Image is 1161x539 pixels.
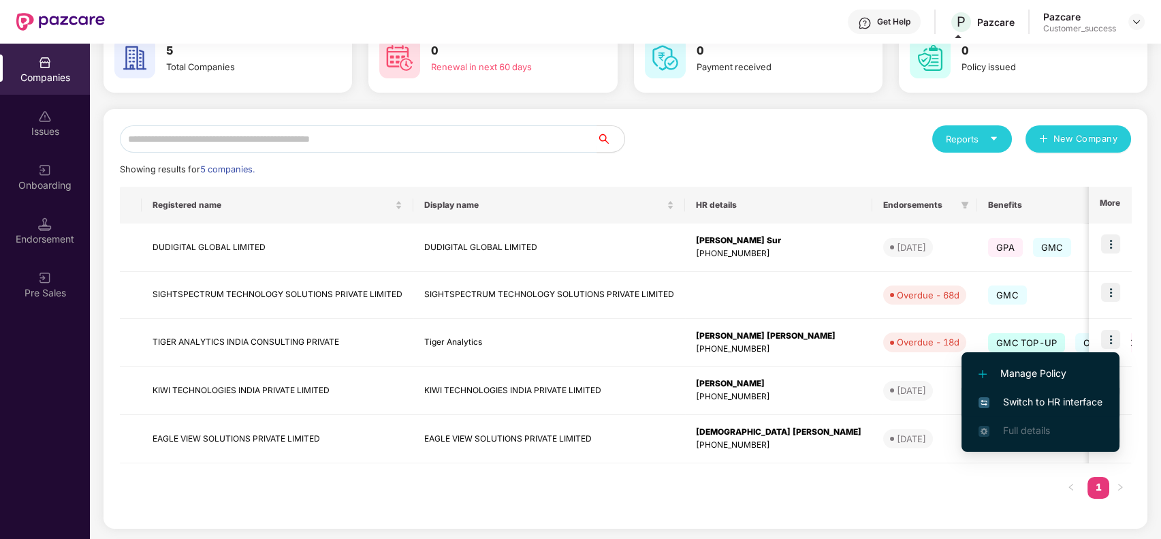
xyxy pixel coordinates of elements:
[1089,187,1131,224] th: More
[142,272,413,319] td: SIGHTSPECTRUM TECHNOLOGY SOLUTIONS PRIVATE LIMITED
[424,200,664,211] span: Display name
[979,426,989,437] img: svg+xml;base64,PHN2ZyB4bWxucz0iaHR0cDovL3d3dy53My5vcmcvMjAwMC9zdmciIHdpZHRoPSIxNi4zNjMiIGhlaWdodD...
[38,217,52,231] img: svg+xml;base64,PHN2ZyB3aWR0aD0iMTQuNSIgaGVpZ2h0PSIxNC41IiB2aWV3Qm94PSIwIDAgMTYgMTYiIGZpbGw9Im5vbm...
[897,335,959,349] div: Overdue - 18d
[413,187,685,224] th: Display name
[988,333,1065,352] span: GMC TOP-UP
[431,60,579,74] div: Renewal in next 60 days
[979,397,989,408] img: svg+xml;base64,PHN2ZyB4bWxucz0iaHR0cDovL3d3dy53My5vcmcvMjAwMC9zdmciIHdpZHRoPSIxNiIgaGVpZ2h0PSIxNi...
[697,60,844,74] div: Payment received
[1109,477,1131,499] li: Next Page
[685,187,872,224] th: HR details
[431,42,579,60] h3: 0
[379,37,420,78] img: svg+xml;base64,PHN2ZyB4bWxucz0iaHR0cDovL3d3dy53My5vcmcvMjAwMC9zdmciIHdpZHRoPSI2MCIgaGVpZ2h0PSI2MC...
[1087,477,1109,499] li: 1
[877,16,910,27] div: Get Help
[1053,132,1118,146] span: New Company
[1087,477,1109,497] a: 1
[1067,483,1075,491] span: left
[979,366,1102,381] span: Manage Policy
[413,272,685,319] td: SIGHTSPECTRUM TECHNOLOGY SOLUTIONS PRIVATE LIMITED
[979,370,987,378] img: svg+xml;base64,PHN2ZyB4bWxucz0iaHR0cDovL3d3dy53My5vcmcvMjAwMC9zdmciIHdpZHRoPSIxMi4yMDEiIGhlaWdodD...
[961,201,969,209] span: filter
[696,343,861,356] div: [PHONE_NUMBER]
[1043,23,1116,34] div: Customer_success
[988,286,1027,305] span: GMC
[1131,16,1142,27] img: svg+xml;base64,PHN2ZyBpZD0iRHJvcGRvd24tMzJ4MzIiIHhtbG5zPSJodHRwOi8vd3d3LnczLm9yZy8yMDAwL3N2ZyIgd2...
[38,56,52,70] img: svg+xml;base64,PHN2ZyBpZD0iQ29tcGFuaWVzIiB4bWxucz0iaHR0cDovL3d3dy53My5vcmcvMjAwMC9zdmciIHdpZHRoPS...
[1033,238,1072,257] span: GMC
[696,426,861,439] div: [DEMOGRAPHIC_DATA] [PERSON_NAME]
[1060,477,1082,499] li: Previous Page
[696,390,861,403] div: [PHONE_NUMBER]
[413,319,685,367] td: Tiger Analytics
[883,200,955,211] span: Endorsements
[142,415,413,463] td: EAGLE VIEW SOLUTIONS PRIVATE LIMITED
[696,234,861,247] div: [PERSON_NAME] Sur
[1060,477,1082,499] button: left
[1101,234,1120,253] img: icon
[166,42,314,60] h3: 5
[897,384,926,397] div: [DATE]
[696,439,861,452] div: [PHONE_NUMBER]
[200,164,255,174] span: 5 companies.
[696,330,861,343] div: [PERSON_NAME] [PERSON_NAME]
[961,60,1109,74] div: Policy issued
[645,37,686,78] img: svg+xml;base64,PHN2ZyB4bWxucz0iaHR0cDovL3d3dy53My5vcmcvMjAwMC9zdmciIHdpZHRoPSI2MCIgaGVpZ2h0PSI2MC...
[142,224,413,272] td: DUDIGITAL GLOBAL LIMITED
[142,367,413,415] td: KIWI TECHNOLOGIES INDIA PRIVATE LIMITED
[979,395,1102,410] span: Switch to HR interface
[1003,425,1050,436] span: Full details
[413,367,685,415] td: KIWI TECHNOLOGIES INDIA PRIVATE LIMITED
[697,42,844,60] h3: 0
[977,16,1015,29] div: Pazcare
[1101,283,1120,302] img: icon
[1109,477,1131,499] button: right
[946,132,998,146] div: Reports
[597,134,624,144] span: search
[597,125,625,153] button: search
[897,241,926,254] div: [DATE]
[38,164,52,177] img: svg+xml;base64,PHN2ZyB3aWR0aD0iMjAiIGhlaWdodD0iMjAiIHZpZXdCb3g9IjAgMCAyMCAyMCIgZmlsbD0ibm9uZSIgeG...
[38,110,52,123] img: svg+xml;base64,PHN2ZyBpZD0iSXNzdWVzX2Rpc2FibGVkIiB4bWxucz0iaHR0cDovL3d3dy53My5vcmcvMjAwMC9zdmciIH...
[114,37,155,78] img: svg+xml;base64,PHN2ZyB4bWxucz0iaHR0cDovL3d3dy53My5vcmcvMjAwMC9zdmciIHdpZHRoPSI2MCIgaGVpZ2h0PSI2MC...
[696,247,861,260] div: [PHONE_NUMBER]
[957,14,966,30] span: P
[38,271,52,285] img: svg+xml;base64,PHN2ZyB3aWR0aD0iMjAiIGhlaWdodD0iMjAiIHZpZXdCb3g9IjAgMCAyMCAyMCIgZmlsbD0ibm9uZSIgeG...
[142,319,413,367] td: TIGER ANALYTICS INDIA CONSULTING PRIVATE
[897,432,926,446] div: [DATE]
[1101,330,1120,349] img: icon
[1025,125,1131,153] button: plusNew Company
[1039,134,1048,145] span: plus
[166,60,314,74] div: Total Companies
[910,37,951,78] img: svg+xml;base64,PHN2ZyB4bWxucz0iaHR0cDovL3d3dy53My5vcmcvMjAwMC9zdmciIHdpZHRoPSI2MCIgaGVpZ2h0PSI2MC...
[696,378,861,390] div: [PERSON_NAME]
[16,13,105,31] img: New Pazcare Logo
[988,238,1023,257] span: GPA
[120,164,255,174] span: Showing results for
[413,224,685,272] td: DUDIGITAL GLOBAL LIMITED
[958,197,972,213] span: filter
[989,134,998,143] span: caret-down
[142,187,413,224] th: Registered name
[1043,10,1116,23] div: Pazcare
[897,288,959,302] div: Overdue - 68d
[961,42,1109,60] h3: 0
[858,16,872,30] img: svg+xml;base64,PHN2ZyBpZD0iSGVscC0zMngzMiIgeG1sbnM9Imh0dHA6Ly93d3cudzMub3JnLzIwMDAvc3ZnIiB3aWR0aD...
[153,200,392,211] span: Registered name
[413,415,685,463] td: EAGLE VIEW SOLUTIONS PRIVATE LIMITED
[1116,483,1124,491] span: right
